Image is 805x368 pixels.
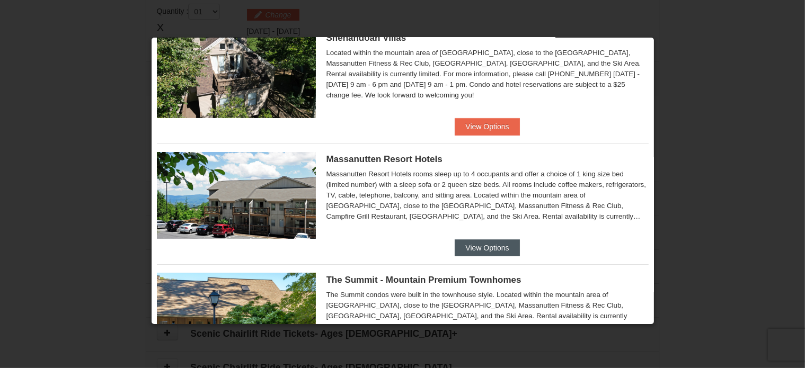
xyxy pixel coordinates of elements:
div: Located within the mountain area of [GEOGRAPHIC_DATA], close to the [GEOGRAPHIC_DATA], Massanutte... [326,48,649,101]
img: 19219034-1-0eee7e00.jpg [157,273,316,360]
img: 19219026-1-e3b4ac8e.jpg [157,152,316,239]
span: The Summit - Mountain Premium Townhomes [326,275,521,285]
button: View Options [455,239,519,256]
img: 19219019-2-e70bf45f.jpg [157,31,316,118]
span: Massanutten Resort Hotels [326,154,443,164]
div: The Summit condos were built in the townhouse style. Located within the mountain area of [GEOGRAP... [326,290,649,343]
div: Massanutten Resort Hotels rooms sleep up to 4 occupants and offer a choice of 1 king size bed (li... [326,169,649,222]
button: View Options [455,118,519,135]
span: Shenandoah Villas [326,33,406,43]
